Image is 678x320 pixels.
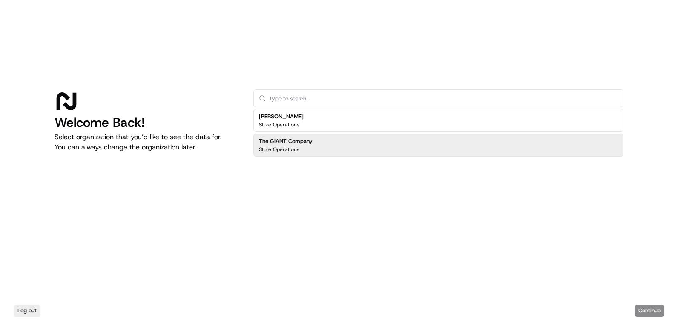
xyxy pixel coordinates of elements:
[55,115,240,130] h1: Welcome Back!
[55,132,240,152] p: Select organization that you’d like to see the data for. You can always change the organization l...
[259,113,304,120] h2: [PERSON_NAME]
[269,90,618,107] input: Type to search...
[259,121,299,128] p: Store Operations
[259,146,299,153] p: Store Operations
[253,107,623,158] div: Suggestions
[14,305,40,317] button: Log out
[259,137,313,145] h2: The GIANT Company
